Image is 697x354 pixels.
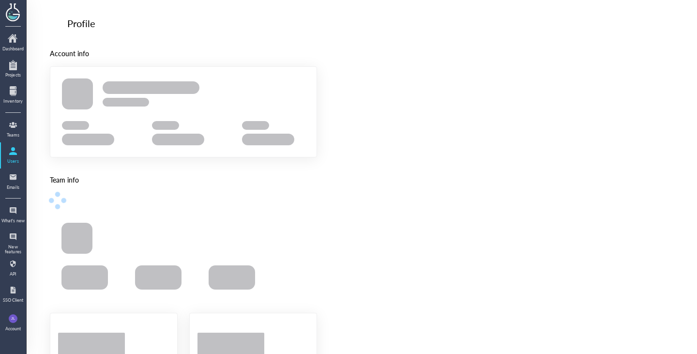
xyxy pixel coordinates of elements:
[1,245,25,255] div: New features
[1,31,25,55] a: Dashboard
[1,57,25,81] a: Projects
[1,169,25,194] a: Emails
[50,15,95,31] a: Profile
[1,256,25,280] a: API
[1,272,25,277] div: API
[1,229,25,254] a: New features
[1,159,25,164] div: Users
[1,218,25,223] div: What's new
[1,203,25,227] a: What's new
[5,326,21,331] div: Account
[50,48,317,59] div: Account info
[1,117,25,141] a: Teams
[50,174,317,185] div: Team info
[11,314,15,323] span: JL
[1,133,25,138] div: Teams
[1,99,25,104] div: Inventory
[1,46,25,51] div: Dashboard
[1,143,25,168] a: Users
[1,282,25,307] a: SSO Client
[1,73,25,77] div: Projects
[1,298,25,303] div: SSO Client
[67,15,95,31] div: Profile
[1,185,25,190] div: Emails
[1,83,25,108] a: Inventory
